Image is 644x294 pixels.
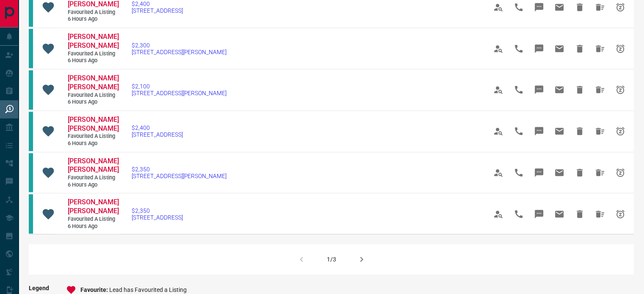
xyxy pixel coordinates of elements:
span: Snooze [610,162,630,183]
span: 6 hours ago [68,140,119,147]
span: Favourited a Listing [68,133,119,140]
a: $2,350[STREET_ADDRESS] [132,207,183,221]
span: View Profile [488,204,509,224]
div: condos.ca [29,70,33,110]
span: [PERSON_NAME] [PERSON_NAME] [68,157,119,174]
span: Email [549,38,569,59]
span: Message [529,162,549,183]
span: 6 hours ago [68,181,119,189]
span: $2,100 [132,83,227,90]
span: Hide All from Melissa Mel [590,38,610,59]
span: [PERSON_NAME] [PERSON_NAME] [68,74,119,91]
a: [PERSON_NAME] [PERSON_NAME] [68,198,119,216]
span: Hide [569,204,590,224]
span: View Profile [488,162,509,183]
span: Hide [569,162,590,183]
div: condos.ca [29,194,33,234]
span: Message [529,204,549,224]
span: Hide All from Melissa Mel [590,162,610,183]
span: Email [549,204,569,224]
span: Message [529,38,549,59]
span: Favourited a Listing [68,50,119,58]
span: Call [509,38,529,59]
span: Email [549,80,569,100]
span: $2,350 [132,207,183,214]
span: Snooze [610,204,630,224]
span: Favourited a Listing [68,9,119,16]
span: [PERSON_NAME] [PERSON_NAME] [68,198,119,215]
span: Hide All from Melissa Mel [590,80,610,100]
span: Hide [569,80,590,100]
span: Hide All from Melissa Mel [590,204,610,224]
span: [STREET_ADDRESS][PERSON_NAME] [132,173,227,179]
span: 6 hours ago [68,57,119,64]
a: [PERSON_NAME] [PERSON_NAME] [68,157,119,175]
a: [PERSON_NAME] [PERSON_NAME] [68,33,119,50]
a: $2,300[STREET_ADDRESS][PERSON_NAME] [132,42,227,55]
span: $2,300 [132,42,227,49]
span: Snooze [610,121,630,141]
span: 6 hours ago [68,223,119,230]
span: 6 hours ago [68,16,119,23]
span: View Profile [488,80,509,100]
span: Call [509,121,529,141]
span: View Profile [488,121,509,141]
span: Call [509,80,529,100]
span: [STREET_ADDRESS] [132,214,183,221]
span: Message [529,121,549,141]
span: [PERSON_NAME] [PERSON_NAME] [68,115,119,132]
span: Hide [569,38,590,59]
div: 1/3 [327,256,336,263]
span: Hide [569,121,590,141]
a: [PERSON_NAME] [PERSON_NAME] [68,115,119,133]
span: View Profile [488,38,509,59]
span: $2,400 [132,0,183,7]
span: [STREET_ADDRESS] [132,131,183,138]
span: Favourited a Listing [68,92,119,99]
div: condos.ca [29,153,33,192]
span: Favourited a Listing [68,216,119,223]
span: Lead has Favourited a Listing [109,286,187,293]
span: [STREET_ADDRESS] [132,7,183,14]
span: Email [549,121,569,141]
a: $2,350[STREET_ADDRESS][PERSON_NAME] [132,166,227,179]
span: $2,400 [132,124,183,131]
div: condos.ca [29,29,33,68]
span: Hide All from Melissa Mel [590,121,610,141]
div: condos.ca [29,112,33,151]
a: $2,100[STREET_ADDRESS][PERSON_NAME] [132,83,227,96]
span: $2,350 [132,166,227,173]
a: $2,400[STREET_ADDRESS] [132,0,183,14]
span: Call [509,204,529,224]
span: Email [549,162,569,183]
span: Favourited a Listing [68,174,119,181]
span: [STREET_ADDRESS][PERSON_NAME] [132,90,227,96]
span: Snooze [610,38,630,59]
a: [PERSON_NAME] [PERSON_NAME] [68,74,119,92]
span: Favourite [80,286,109,293]
span: 6 hours ago [68,99,119,106]
a: $2,400[STREET_ADDRESS] [132,124,183,138]
span: Call [509,162,529,183]
span: Message [529,80,549,100]
span: [STREET_ADDRESS][PERSON_NAME] [132,49,227,55]
span: Snooze [610,80,630,100]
